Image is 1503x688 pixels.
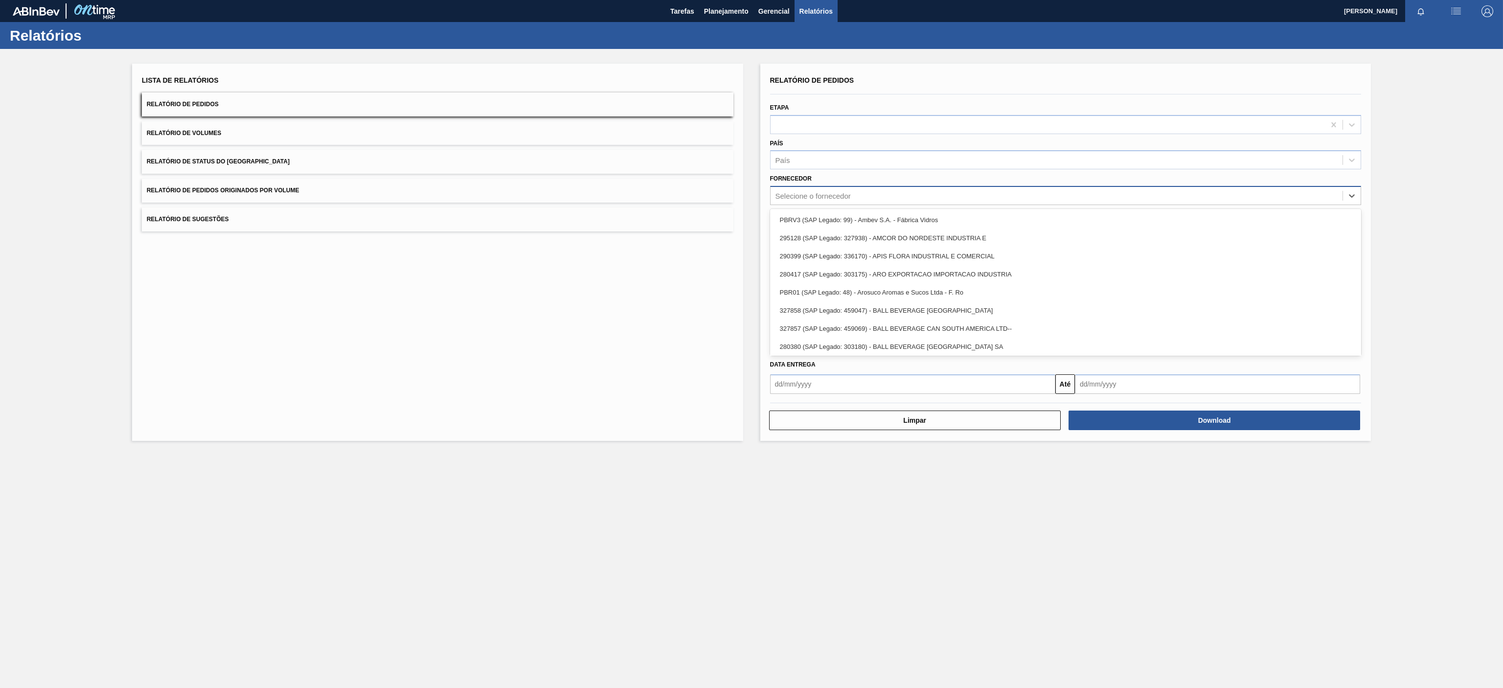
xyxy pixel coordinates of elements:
[142,92,733,116] button: Relatório de Pedidos
[770,374,1055,394] input: dd/mm/yyyy
[770,229,1362,247] div: 295128 (SAP Legado: 327938) - AMCOR DO NORDESTE INDUSTRIA E
[147,130,221,137] span: Relatório de Volumes
[142,207,733,231] button: Relatório de Sugestões
[770,361,816,368] span: Data Entrega
[142,179,733,203] button: Relatório de Pedidos Originados por Volume
[1069,411,1360,430] button: Download
[770,140,783,147] label: País
[758,5,790,17] span: Gerencial
[704,5,749,17] span: Planejamento
[1055,374,1075,394] button: Até
[142,121,733,145] button: Relatório de Volumes
[147,187,299,194] span: Relatório de Pedidos Originados por Volume
[770,247,1362,265] div: 290399 (SAP Legado: 336170) - APIS FLORA INDUSTRIAL E COMERCIAL
[147,158,290,165] span: Relatório de Status do [GEOGRAPHIC_DATA]
[10,30,183,41] h1: Relatórios
[770,175,812,182] label: Fornecedor
[799,5,833,17] span: Relatórios
[770,338,1362,356] div: 280380 (SAP Legado: 303180) - BALL BEVERAGE [GEOGRAPHIC_DATA] SA
[770,320,1362,338] div: 327857 (SAP Legado: 459069) - BALL BEVERAGE CAN SOUTH AMERICA LTD--
[147,101,219,108] span: Relatório de Pedidos
[670,5,694,17] span: Tarefas
[1405,4,1436,18] button: Notificações
[770,301,1362,320] div: 327858 (SAP Legado: 459047) - BALL BEVERAGE [GEOGRAPHIC_DATA]
[775,156,790,164] div: País
[1075,374,1360,394] input: dd/mm/yyyy
[770,76,854,84] span: Relatório de Pedidos
[13,7,60,16] img: TNhmsLtSVTkK8tSr43FrP2fwEKptu5GPRR3wAAAABJRU5ErkJggg==
[775,192,851,200] div: Selecione o fornecedor
[142,76,219,84] span: Lista de Relatórios
[147,216,229,223] span: Relatório de Sugestões
[142,150,733,174] button: Relatório de Status do [GEOGRAPHIC_DATA]
[769,411,1061,430] button: Limpar
[770,211,1362,229] div: PBRV3 (SAP Legado: 99) - Ambev S.A. - Fábrica Vidros
[1481,5,1493,17] img: Logout
[770,104,789,111] label: Etapa
[1450,5,1462,17] img: userActions
[770,265,1362,283] div: 280417 (SAP Legado: 303175) - ARO EXPORTACAO IMPORTACAO INDUSTRIA
[770,283,1362,301] div: PBR01 (SAP Legado: 48) - Arosuco Aromas e Sucos Ltda - F. Ro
